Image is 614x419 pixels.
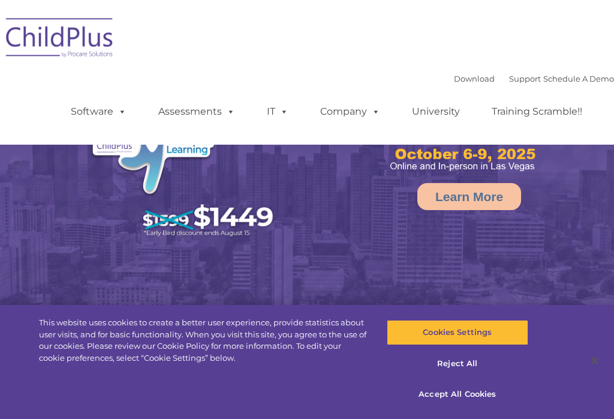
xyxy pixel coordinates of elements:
[454,74,614,83] font: |
[387,320,528,345] button: Cookies Settings
[39,317,368,364] div: This website uses cookies to create a better user experience, provide statistics about user visit...
[400,100,472,124] a: University
[146,100,247,124] a: Assessments
[417,183,521,210] a: Learn More
[454,74,495,83] a: Download
[582,348,608,374] button: Close
[480,100,594,124] a: Training Scramble!!
[387,351,528,376] button: Reject All
[509,74,541,83] a: Support
[59,100,139,124] a: Software
[308,100,392,124] a: Company
[387,382,528,407] button: Accept All Cookies
[255,100,300,124] a: IT
[543,74,614,83] a: Schedule A Demo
